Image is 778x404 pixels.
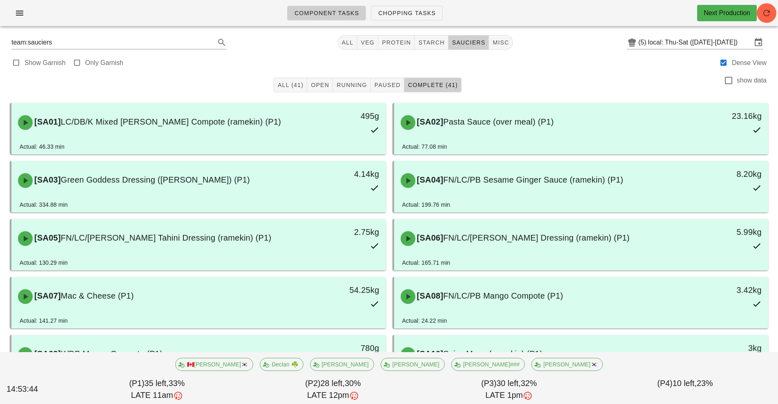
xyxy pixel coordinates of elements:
[33,117,61,126] span: [SA01]
[415,175,444,184] span: [SA04]
[247,389,419,402] div: LATE 12pm
[336,82,367,88] span: Running
[443,117,553,126] span: Pasta Sauce (over meal) (P1)
[704,8,750,18] div: Next Production
[25,59,66,67] label: Show Garnish
[443,291,563,300] span: FN/LC/PB Mango Compote (P1)
[315,358,369,371] span: [PERSON_NAME]
[679,283,762,297] div: 3.42kg
[537,358,597,371] span: [PERSON_NAME]🇰🇷
[20,200,68,209] div: Actual: 334.88 min
[274,78,307,92] button: All (41)
[402,200,450,209] div: Actual: 199.76 min
[415,35,448,50] button: starch
[371,6,443,20] a: Chopping Tasks
[423,389,595,402] div: LATE 1pm
[265,358,298,371] span: Declan ☘️
[378,10,436,16] span: Chopping Tasks
[71,389,243,402] div: LATE 11am
[679,225,762,239] div: 5.99kg
[402,258,450,267] div: Actual: 165.71 min
[20,142,65,151] div: Actual: 46.33 min
[338,35,357,50] button: All
[402,316,447,325] div: Actual: 24.22 min
[489,35,513,50] button: misc
[245,376,421,403] div: (P2) 30%
[296,167,379,181] div: 4.14kg
[5,382,69,397] div: 14:53:44
[20,258,68,267] div: Actual: 130.29 min
[679,167,762,181] div: 8.20kg
[732,59,767,67] label: Dense View
[443,175,623,184] span: FN/LC/PB Sesame Ginger Sauce (ramekin) (P1)
[357,35,379,50] button: veg
[310,82,329,88] span: Open
[33,349,61,358] span: [SA09]
[443,233,629,242] span: FN/LC/[PERSON_NAME] Dressing (ramekin) (P1)
[679,342,762,355] div: 3kg
[415,233,444,242] span: [SA06]
[408,82,458,88] span: Complete (41)
[61,233,272,242] span: FN/LC/[PERSON_NAME] Tahini Dressing (ramekin) (P1)
[452,39,486,46] span: sauciers
[144,379,168,388] span: 35 left,
[296,109,379,123] div: 495g
[61,291,134,300] span: Mac & Cheese (P1)
[374,82,401,88] span: Paused
[181,358,248,371] span: 🇨🇦[PERSON_NAME]🇰🇷
[418,39,444,46] span: starch
[307,78,333,92] button: Open
[33,233,61,242] span: [SA05]
[61,175,250,184] span: Green Goddess Dressing ([PERSON_NAME]) (P1)
[341,39,354,46] span: All
[296,225,379,239] div: 2.75kg
[294,10,359,16] span: Component Tasks
[673,379,697,388] span: 10 left,
[287,6,366,20] a: Component Tasks
[361,39,375,46] span: veg
[415,117,444,126] span: [SA02]
[33,291,61,300] span: [SA07]
[69,376,245,403] div: (P1) 33%
[404,78,461,92] button: Complete (41)
[492,39,509,46] span: misc
[333,78,370,92] button: Running
[679,109,762,123] div: 23.16kg
[402,142,447,151] div: Actual: 77.08 min
[61,117,281,126] span: LC/DB/K Mixed [PERSON_NAME] Compote (ramekin) (P1)
[277,82,303,88] span: All (41)
[597,376,773,403] div: (P4) 23%
[296,342,379,355] div: 780g
[321,379,345,388] span: 28 left,
[296,283,379,297] div: 54.25kg
[443,349,542,358] span: Spicy Mayo (ramekin) (P1)
[457,358,520,371] span: [PERSON_NAME]###
[415,349,444,358] span: [SA10]
[33,175,61,184] span: [SA03]
[371,78,404,92] button: Paused
[61,349,163,358] span: K/DB Mango Compote (P1)
[737,76,767,85] label: show data
[448,35,489,50] button: sauciers
[20,316,68,325] div: Actual: 141.27 min
[415,291,444,300] span: [SA08]
[638,38,648,47] div: (5)
[421,376,597,403] div: (P3) 32%
[381,39,411,46] span: protein
[497,379,521,388] span: 30 left,
[85,59,123,67] label: Only Garnish
[378,35,415,50] button: protein
[386,358,439,371] span: [PERSON_NAME]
